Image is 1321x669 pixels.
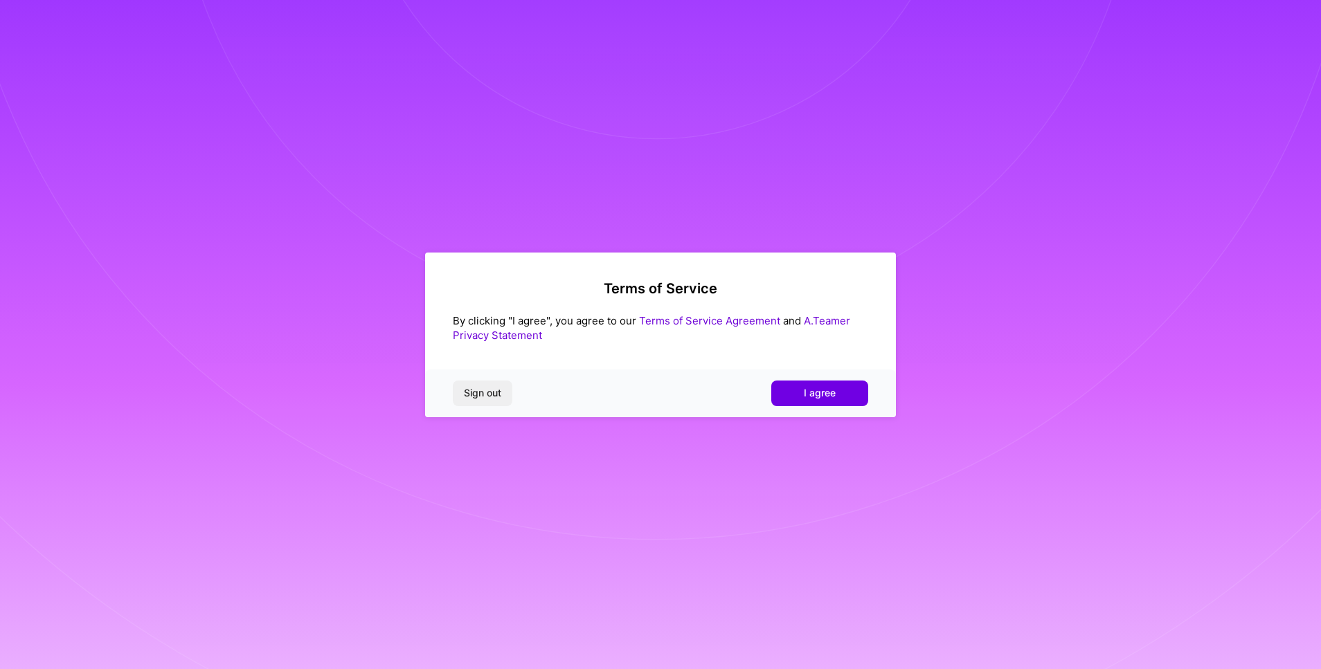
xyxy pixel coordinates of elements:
[464,386,501,400] span: Sign out
[453,381,512,405] button: Sign out
[453,280,868,297] h2: Terms of Service
[771,381,868,405] button: I agree
[639,314,780,327] a: Terms of Service Agreement
[804,386,836,400] span: I agree
[453,313,868,342] div: By clicking "I agree", you agree to our and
